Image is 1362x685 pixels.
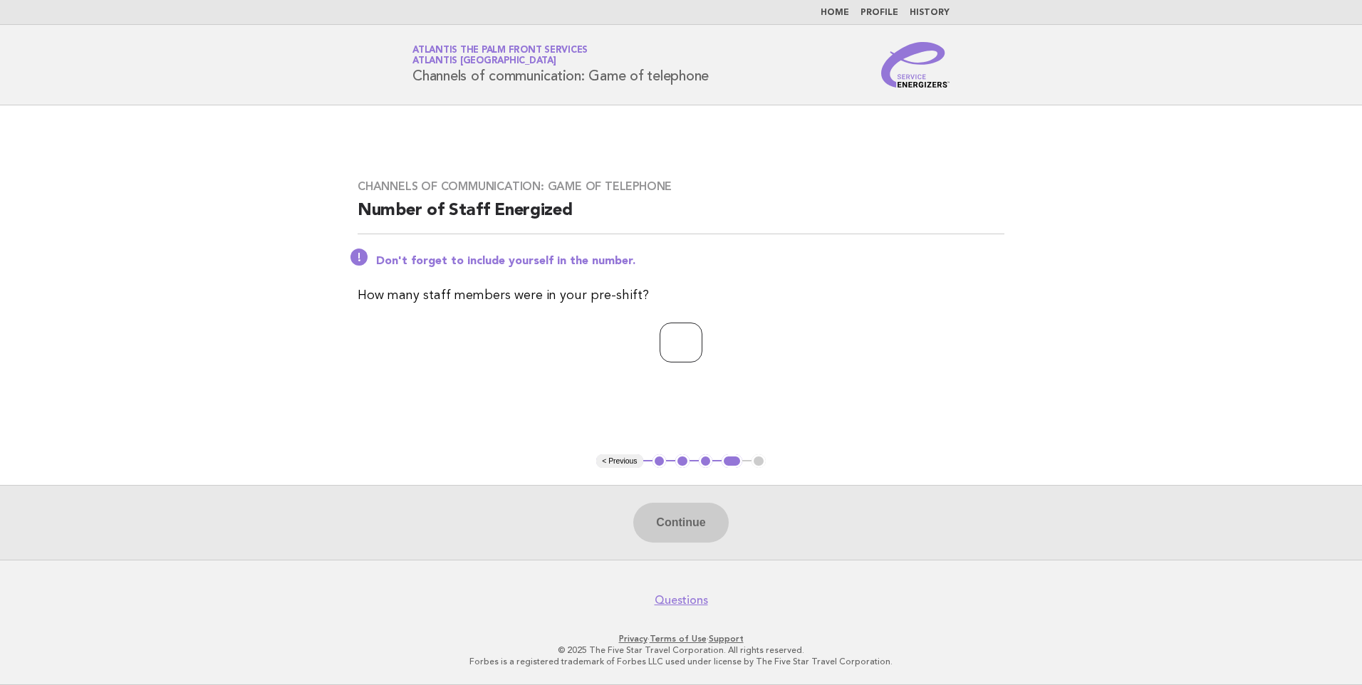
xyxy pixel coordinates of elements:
[655,593,708,607] a: Questions
[412,46,709,83] h1: Channels of communication: Game of telephone
[881,42,950,88] img: Service Energizers
[675,454,690,469] button: 2
[619,634,648,644] a: Privacy
[722,454,742,469] button: 4
[821,9,849,17] a: Home
[910,9,950,17] a: History
[412,46,588,66] a: Atlantis The Palm Front ServicesAtlantis [GEOGRAPHIC_DATA]
[358,179,1004,194] h3: Channels of communication: Game of telephone
[709,634,744,644] a: Support
[699,454,713,469] button: 3
[412,57,556,66] span: Atlantis [GEOGRAPHIC_DATA]
[653,454,667,469] button: 1
[358,199,1004,234] h2: Number of Staff Energized
[861,9,898,17] a: Profile
[376,254,1004,268] p: Don't forget to include yourself in the number.
[596,454,643,469] button: < Previous
[245,656,1117,667] p: Forbes is a registered trademark of Forbes LLC used under license by The Five Star Travel Corpora...
[650,634,707,644] a: Terms of Use
[245,633,1117,644] p: · ·
[245,644,1117,656] p: © 2025 The Five Star Travel Corporation. All rights reserved.
[358,286,1004,305] p: How many staff members were in your pre-shift?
